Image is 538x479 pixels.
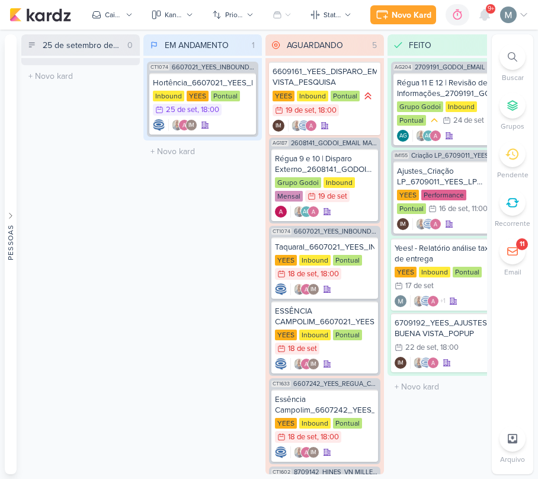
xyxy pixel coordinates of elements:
img: Iara Santos [171,119,183,131]
div: Régua 9 e 10 | Disparo Externo_2608141_GODOI_EMAIL MARKETING_SETEMBRO [275,154,374,175]
div: Colaboradores: Iara Santos, Caroline Traven De Andrade, Alessandra Gomes [412,218,441,230]
p: Buscar [502,72,524,83]
div: Yees! - Relatório análise taxa de entrega [395,243,499,264]
div: Inbound [446,101,477,112]
span: 6607021_YEES_INBOUND_NOVA_PROPOSTA_RÉGUA_NOVOS_LEADS [172,64,256,71]
p: IM [276,123,281,129]
span: 2608141_GODOI_EMAIL MARKETING_SETEMBRO [291,140,378,146]
div: 11 [520,239,524,249]
div: Pontual [397,203,426,214]
span: +1 [439,296,446,306]
p: IM [310,287,316,293]
span: IM155 [393,152,409,159]
img: Iara Santos [413,357,425,369]
input: + Novo kard [24,68,137,85]
div: , 11:00 [468,205,488,213]
div: Pontual [331,91,360,101]
p: IM [310,362,316,368]
span: Criação LP_6709011_YEES_LP MEETING_PARQUE BUENA VISTA [411,152,500,159]
div: Hortência_6607021_YEES_INBOUND_NOVA_PROPOSTA_RÉGUA_NOVOS_LEADS [153,78,252,88]
div: Pontual [397,115,426,126]
img: Alessandra Gomes [308,206,319,218]
img: Caroline Traven De Andrade [275,358,287,370]
span: CT1602 [271,469,292,475]
div: 25 de set [166,106,197,114]
div: Isabella Machado Guimarães [185,119,197,131]
div: Inbound [299,330,331,340]
div: 16 de set [439,205,468,213]
img: Alessandra Gomes [427,295,439,307]
img: Iara Santos [293,446,305,458]
div: YEES [275,255,297,266]
div: , 18:00 [197,106,219,114]
div: , 18:00 [317,433,339,441]
div: Criador(a): Caroline Traven De Andrade [275,446,287,458]
div: Isabella Machado Guimarães [397,218,409,230]
div: Inbound [153,91,184,101]
div: Ajustes_Criação LP_6709011_YEES_LP MEETING_PARQUE BUENA VISTA_fase 01 [397,166,497,187]
img: Alessandra Gomes [430,130,441,142]
div: Criador(a): Caroline Traven De Andrade [275,358,287,370]
span: CT1074 [149,64,169,71]
span: 9+ [488,4,494,14]
div: Inbound [324,177,355,188]
img: Iara Santos [291,120,303,132]
div: Pessoas [5,225,16,260]
div: 6709192_YEES_AJUSTES_LOGO_PARQUE BUENA VISTA_POPUP [395,318,499,339]
p: IM [398,360,404,366]
div: Pontual [333,255,362,266]
img: Iara Santos [415,218,427,230]
div: Colaboradores: Iara Santos, Alessandra Gomes, Isabella Machado Guimarães [290,446,319,458]
div: 24 de set [453,117,484,124]
div: YEES [397,190,419,200]
button: Pessoas [5,34,17,474]
div: Grupo Godoi [275,177,321,188]
div: Isabella Machado Guimarães [308,358,319,370]
div: 0 [123,39,137,52]
img: Alessandra Gomes [300,446,312,458]
input: + Novo kard [146,143,260,160]
div: 18 de set [288,270,317,278]
div: 19 de set [318,193,347,200]
img: Alessandra Gomes [300,283,312,295]
div: Criador(a): Caroline Traven De Andrade [275,283,287,295]
img: Iara Santos [413,295,425,307]
div: Colaboradores: Iara Santos, Caroline Traven De Andrade, Alessandra Gomes, Isabella Machado Guimarães [410,295,446,307]
div: YEES [275,330,297,340]
div: 22 de set [405,344,437,352]
div: Inbound [419,267,450,277]
div: Colaboradores: Iara Santos, Caroline Traven De Andrade, Alessandra Gomes [410,357,439,369]
p: Arquivo [500,454,525,465]
div: Pontual [333,418,362,429]
div: Criador(a): Isabella Machado Guimarães [397,218,409,230]
div: Isabella Machado Guimarães [273,120,284,132]
div: Colaboradores: Iara Santos, Aline Gimenez Graciano, Alessandra Gomes [412,130,441,142]
div: Pontual [211,91,240,101]
p: Pendente [497,170,529,180]
div: Isabella Machado Guimarães [308,446,319,458]
img: Iara Santos [293,283,305,295]
div: 6609161_YEES_DISPARO_EMAIL_BUENA VISTA_PESQUISA [273,66,377,88]
p: Recorrente [495,218,530,229]
div: 5 [367,39,382,52]
div: 18 de set [288,433,317,441]
div: 19 de set [286,107,315,114]
div: Mensal [275,191,303,202]
img: Caroline Traven De Andrade [420,295,432,307]
div: YEES [273,91,294,101]
img: Caroline Traven De Andrade [275,283,287,295]
p: Grupos [501,121,524,132]
div: , 18:00 [315,107,337,114]
button: Novo Kard [370,5,436,24]
img: Caroline Traven De Andrade [153,119,165,131]
div: Colaboradores: Iara Santos, Alessandra Gomes, Isabella Machado Guimarães [290,283,319,295]
div: Prioridade Alta [362,90,374,102]
div: Criador(a): Alessandra Gomes [275,206,287,218]
div: Aline Gimenez Graciano [422,130,434,142]
div: Inbound [299,418,331,429]
p: IM [310,450,316,456]
img: Alessandra Gomes [275,206,287,218]
img: Iara Santos [293,206,305,218]
img: Caroline Traven De Andrade [275,446,287,458]
div: Isabella Machado Guimarães [395,357,406,369]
